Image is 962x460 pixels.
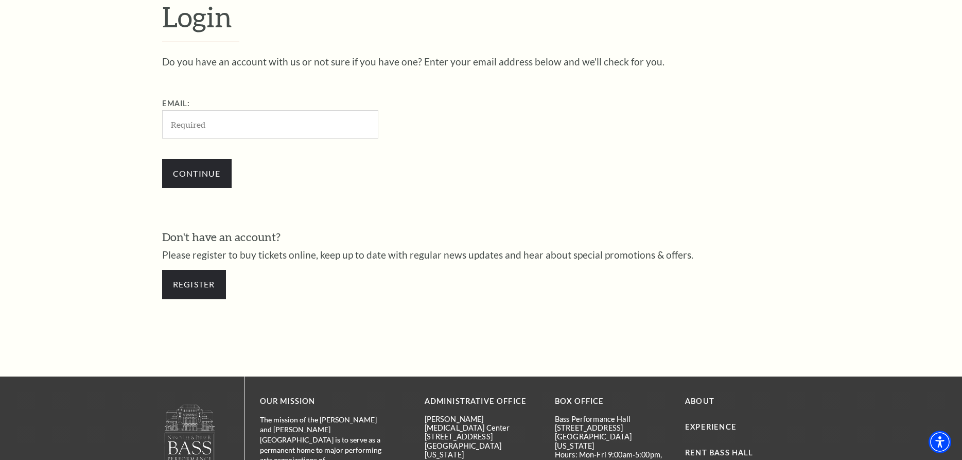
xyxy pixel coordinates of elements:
a: Rent Bass Hall [685,448,753,457]
p: [GEOGRAPHIC_DATA][US_STATE] [555,432,670,450]
p: [STREET_ADDRESS] [425,432,539,441]
div: Accessibility Menu [929,431,951,453]
p: [PERSON_NAME][MEDICAL_DATA] Center [425,415,539,433]
p: [STREET_ADDRESS] [555,423,670,432]
h3: Don't have an account? [162,229,800,245]
input: Required [162,110,378,139]
a: About [685,397,714,405]
p: [GEOGRAPHIC_DATA][US_STATE] [425,441,539,459]
p: BOX OFFICE [555,395,670,408]
label: Email: [162,99,190,108]
p: OUR MISSION [260,395,389,408]
input: Continue [162,159,232,188]
p: Please register to buy tickets online, keep up to date with regular news updates and hear about s... [162,250,800,260]
p: Bass Performance Hall [555,415,670,423]
p: Administrative Office [425,395,539,408]
p: Do you have an account with us or not sure if you have one? Enter your email address below and we... [162,57,800,66]
a: Experience [685,422,737,431]
a: Register [162,270,226,299]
